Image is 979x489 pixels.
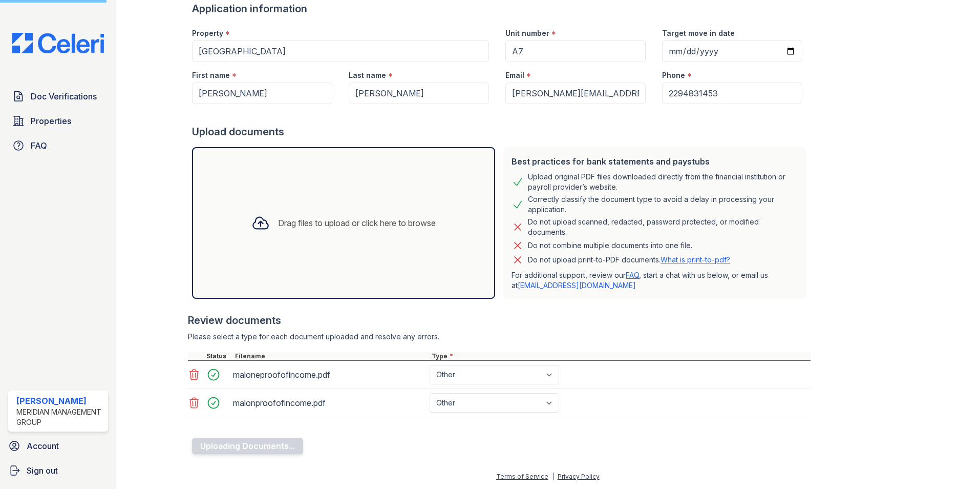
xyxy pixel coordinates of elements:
[192,125,811,139] div: Upload documents
[8,135,108,156] a: FAQ
[505,28,549,38] label: Unit number
[4,33,112,53] img: CE_Logo_Blue-a8612792a0a2168367f1c8372b55b34899dd931a85d93a1a3d3e32e68fde9ad4.png
[528,255,730,265] p: Do not upload print-to-PDF documents.
[27,440,59,452] span: Account
[4,460,112,481] a: Sign out
[512,270,798,291] p: For additional support, review our , start a chat with us below, or email us at
[192,2,811,16] div: Application information
[558,473,600,480] a: Privacy Policy
[278,217,436,229] div: Drag files to upload or click here to browse
[662,28,735,38] label: Target move in date
[192,28,223,38] label: Property
[233,395,425,411] div: malonproofofincome.pdf
[192,70,230,80] label: First name
[552,473,554,480] div: |
[496,473,548,480] a: Terms of Service
[204,352,233,360] div: Status
[192,438,303,454] button: Uploading Documents...
[27,464,58,477] span: Sign out
[528,172,798,192] div: Upload original PDF files downloaded directly from the financial institution or payroll provider’...
[31,115,71,127] span: Properties
[430,352,811,360] div: Type
[31,139,47,152] span: FAQ
[528,194,798,215] div: Correctly classify the document type to avoid a delay in processing your application.
[233,352,430,360] div: Filename
[188,313,811,328] div: Review documents
[233,366,425,383] div: maloneproofofincome.pdf
[8,111,108,131] a: Properties
[188,332,811,342] div: Please select a type for each document uploaded and resolve any errors.
[626,271,639,279] a: FAQ
[528,217,798,237] div: Do not upload scanned, redacted, password protected, or modified documents.
[16,395,104,407] div: [PERSON_NAME]
[662,70,685,80] label: Phone
[16,407,104,427] div: Meridian Management Group
[4,436,112,456] a: Account
[505,70,524,80] label: Email
[8,86,108,107] a: Doc Verifications
[349,70,386,80] label: Last name
[528,239,692,252] div: Do not combine multiple documents into one file.
[661,255,730,264] a: What is print-to-pdf?
[512,155,798,168] div: Best practices for bank statements and paystubs
[31,90,97,103] span: Doc Verifications
[518,281,636,290] a: [EMAIL_ADDRESS][DOMAIN_NAME]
